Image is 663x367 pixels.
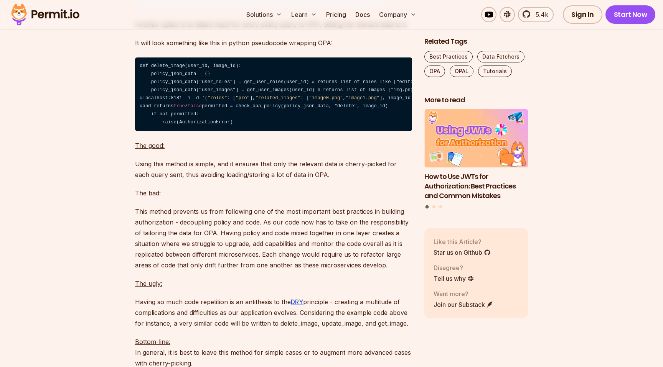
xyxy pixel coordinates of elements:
span: "roles" [208,95,227,101]
a: Data Fetchers [477,51,524,62]
p: Like this Article? [434,237,491,246]
a: Best Practices [424,51,473,62]
p: Want more? [434,289,493,298]
h3: How to Use JWTs for Authorization: Best Practices and Common Mistakes [424,172,528,200]
button: Go to slide 1 [426,205,429,209]
button: Go to slide 3 [439,205,442,208]
a: Sign In [563,5,602,24]
u: The ugly: [135,280,162,287]
p: Using this method is simple, and it ensures that only the relevant data is cherry-picked for each... [135,159,412,180]
img: Permit logo [8,2,83,28]
p: It will look something like this in python pseudocode wrapping OPA: [135,38,412,48]
div: Posts [424,110,528,210]
u: The good: [135,142,165,149]
p: This method prevents us from following one of the most important best practices in building autho... [135,206,412,270]
a: Tutorials [478,66,512,77]
li: 1 of 3 [424,110,528,201]
p: Disagree? [434,263,474,272]
span: "pro" [236,95,250,101]
a: Tell us why [434,274,474,283]
a: Join our Substack [434,300,493,309]
h2: More to read [424,95,528,105]
code: def delete_image(user_id, image_id): policy_json_data = {} policy_json_data[“user_roles”] = get_u... [135,57,412,131]
span: 5.4k [531,10,548,19]
a: Docs [352,7,373,22]
a: Start Now [605,5,656,24]
span: # [140,95,142,101]
u: Bottom-line: [135,338,170,346]
u: The bad: [135,189,161,197]
span: "related_images" [256,95,301,101]
span: and returns / [143,103,202,109]
a: OPAL [450,66,473,77]
button: Company [376,7,419,22]
a: How to Use JWTs for Authorization: Best Practices and Common MistakesHow to Use JWTs for Authoriz... [424,110,528,201]
a: OPA [424,66,445,77]
span: "image0.png" [309,95,343,101]
span: false [188,103,202,109]
span: true [173,103,185,109]
button: Learn [288,7,320,22]
button: Solutions [243,7,285,22]
span: # [140,103,142,109]
h2: Related Tags [424,37,528,46]
a: Pricing [323,7,349,22]
a: 5.4k [518,7,554,22]
span: "image1.png" [346,95,379,101]
img: How to Use JWTs for Authorization: Best Practices and Common Mistakes [424,110,528,168]
p: Having so much code repetition is an antithesis to the principle - creating a multitude of compli... [135,297,412,329]
a: DRY [291,298,303,306]
span: localhost:8181 -i -d ‘{ : [ ], : [ , ], image_id: “image2.png”}’ -H [143,95,554,101]
a: Star us on Github [434,248,491,257]
button: Go to slide 2 [432,205,435,208]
